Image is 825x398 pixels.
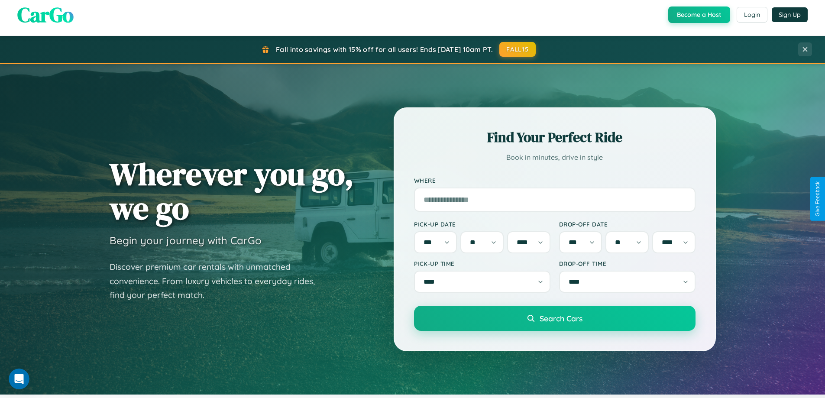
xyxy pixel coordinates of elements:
button: Search Cars [414,306,696,331]
label: Pick-up Date [414,220,550,228]
button: Become a Host [668,6,730,23]
span: CarGo [17,0,74,29]
div: Give Feedback [815,181,821,217]
label: Drop-off Time [559,260,696,267]
button: FALL15 [499,42,536,57]
h3: Begin your journey with CarGo [110,234,262,247]
label: Where [414,177,696,184]
p: Book in minutes, drive in style [414,151,696,164]
label: Pick-up Time [414,260,550,267]
h1: Wherever you go, we go [110,157,354,225]
h2: Find Your Perfect Ride [414,128,696,147]
label: Drop-off Date [559,220,696,228]
button: Login [737,7,767,23]
button: Sign Up [772,7,808,22]
span: Fall into savings with 15% off for all users! Ends [DATE] 10am PT. [276,45,493,54]
iframe: Intercom live chat [9,369,29,389]
p: Discover premium car rentals with unmatched convenience. From luxury vehicles to everyday rides, ... [110,260,326,302]
span: Search Cars [540,314,582,323]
